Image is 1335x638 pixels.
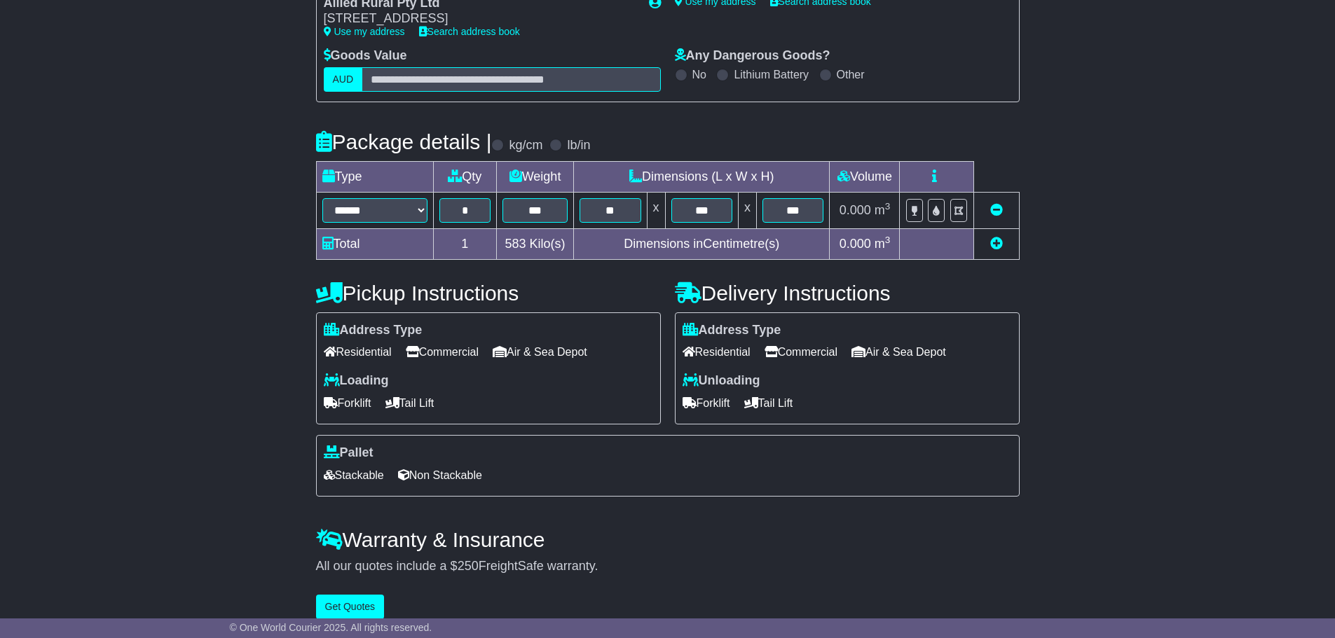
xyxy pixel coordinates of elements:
span: Forklift [324,392,371,414]
sup: 3 [885,235,891,245]
span: Air & Sea Depot [493,341,587,363]
label: Unloading [683,373,760,389]
td: x [738,192,756,228]
label: AUD [324,67,363,92]
label: Loading [324,373,389,389]
label: Address Type [324,323,423,338]
span: Tail Lift [385,392,434,414]
span: Residential [324,341,392,363]
td: Kilo(s) [497,228,574,259]
h4: Delivery Instructions [675,282,1020,305]
span: Stackable [324,464,384,486]
span: 250 [458,559,479,573]
span: © One World Courier 2025. All rights reserved. [230,622,432,633]
td: Weight [497,161,574,192]
label: Lithium Battery [734,68,809,81]
td: Dimensions (L x W x H) [574,161,830,192]
a: Search address book [419,26,520,37]
span: Non Stackable [398,464,482,486]
label: No [692,68,706,81]
a: Remove this item [990,203,1003,217]
span: Tail Lift [744,392,793,414]
div: All our quotes include a $ FreightSafe warranty. [316,559,1020,574]
span: Residential [683,341,751,363]
label: Address Type [683,323,781,338]
td: Total [316,228,433,259]
sup: 3 [885,201,891,211]
td: Type [316,161,433,192]
td: 1 [433,228,497,259]
span: 0.000 [840,237,871,251]
span: Commercial [406,341,479,363]
span: 583 [505,237,526,251]
span: 0.000 [840,203,871,217]
td: Qty [433,161,497,192]
label: kg/cm [509,138,542,153]
td: Dimensions in Centimetre(s) [574,228,830,259]
h4: Pickup Instructions [316,282,661,305]
div: [STREET_ADDRESS] [324,11,635,27]
span: Forklift [683,392,730,414]
label: Other [837,68,865,81]
span: m [875,237,891,251]
td: Volume [830,161,900,192]
h4: Warranty & Insurance [316,528,1020,551]
span: m [875,203,891,217]
td: x [647,192,665,228]
label: Goods Value [324,48,407,64]
a: Add new item [990,237,1003,251]
span: Commercial [765,341,837,363]
a: Use my address [324,26,405,37]
button: Get Quotes [316,595,385,619]
h4: Package details | [316,130,492,153]
span: Air & Sea Depot [851,341,946,363]
label: lb/in [567,138,590,153]
label: Any Dangerous Goods? [675,48,830,64]
label: Pallet [324,445,374,461]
